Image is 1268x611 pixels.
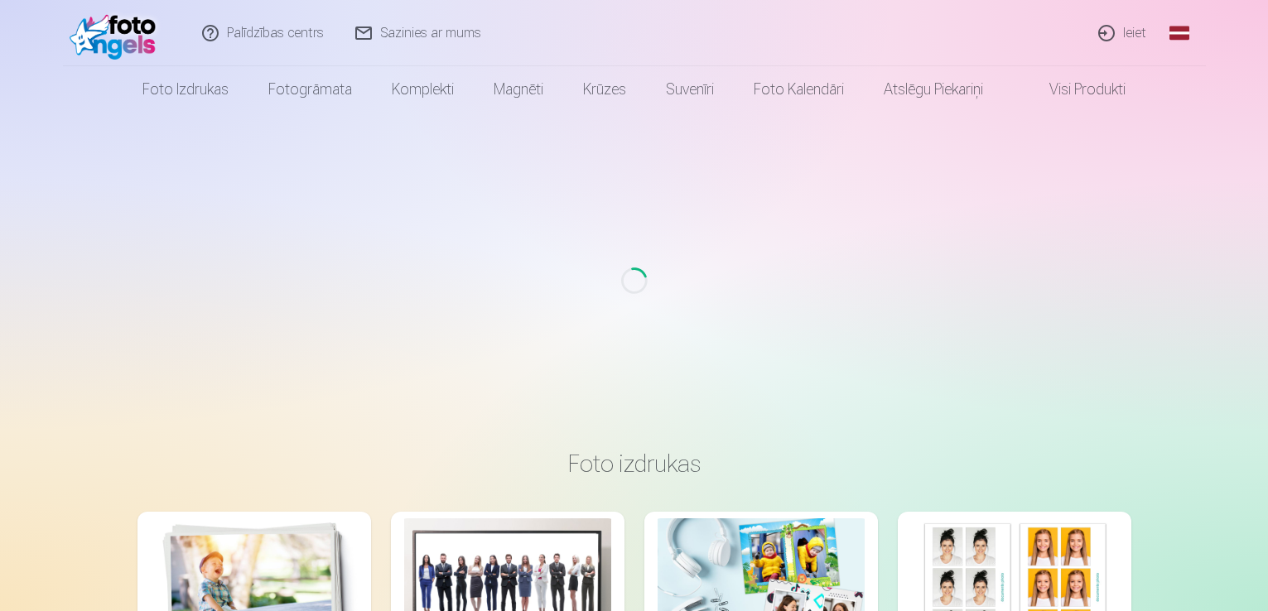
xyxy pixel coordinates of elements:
[864,66,1003,113] a: Atslēgu piekariņi
[646,66,734,113] a: Suvenīri
[734,66,864,113] a: Foto kalendāri
[563,66,646,113] a: Krūzes
[1003,66,1145,113] a: Visi produkti
[248,66,372,113] a: Fotogrāmata
[474,66,563,113] a: Magnēti
[123,66,248,113] a: Foto izdrukas
[372,66,474,113] a: Komplekti
[70,7,165,60] img: /v1
[151,449,1118,479] h3: Foto izdrukas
